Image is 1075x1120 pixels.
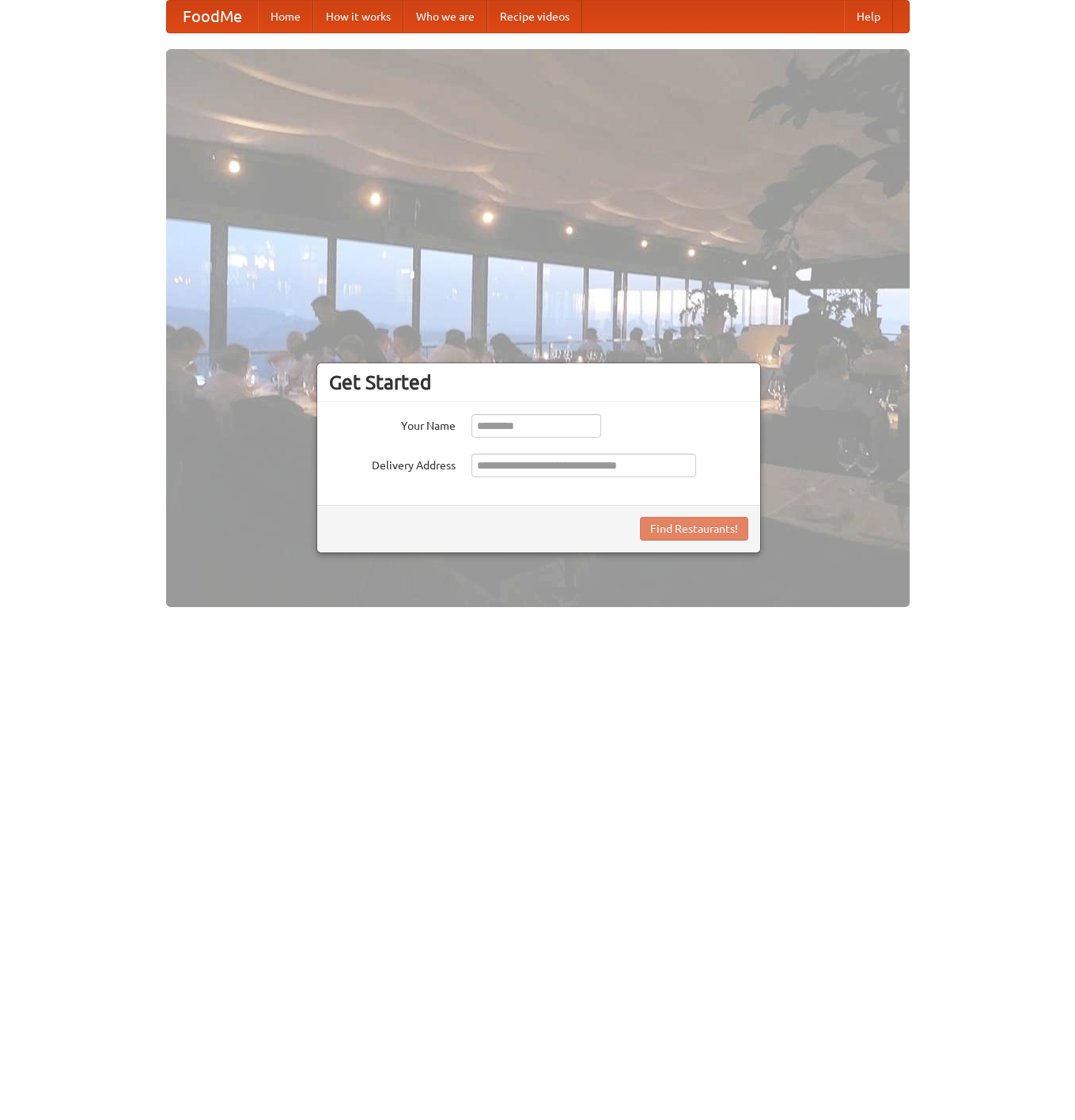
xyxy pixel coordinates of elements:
[329,414,456,434] label: Your Name
[403,1,487,32] a: Who we are
[487,1,582,32] a: Recipe videos
[844,1,893,32] a: Help
[167,1,258,32] a: FoodMe
[313,1,403,32] a: How it works
[329,454,456,473] label: Delivery Address
[329,370,748,394] h3: Get Started
[258,1,313,32] a: Home
[640,517,748,541] button: Find Restaurants!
